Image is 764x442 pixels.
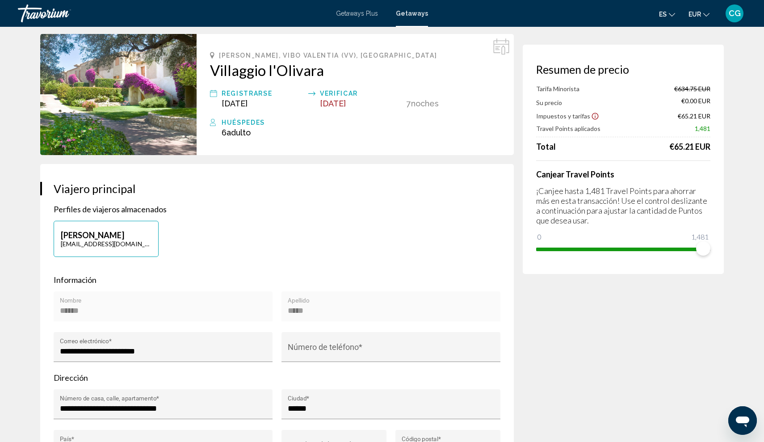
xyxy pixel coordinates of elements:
span: CG [729,9,741,18]
button: Show Taxes and Fees disclaimer [591,112,599,120]
a: Villaggio l'Olivara [210,61,500,79]
span: [PERSON_NAME], Vibo Valentia (VV), [GEOGRAPHIC_DATA] [219,52,437,59]
span: Travel Points aplicados [536,125,600,132]
span: Total [536,142,556,152]
span: €634.75 EUR [674,85,710,93]
span: Su precio [536,99,562,106]
span: €0.00 EUR [681,97,710,107]
button: Change currency [688,8,709,21]
span: [DATE] [320,99,346,108]
span: €65.21 EUR [678,112,710,120]
div: Registrarse [222,88,304,99]
p: [PERSON_NAME] [61,230,151,240]
h3: Resumen de precio [536,63,710,76]
span: es [659,11,667,18]
button: [PERSON_NAME][EMAIL_ADDRESS][DOMAIN_NAME] [54,221,159,257]
button: Show Taxes and Fees breakdown [536,111,599,120]
p: Dirección [54,373,500,383]
span: 1,481 [690,232,710,242]
span: 1,481 [695,125,710,132]
span: 7 [407,99,411,108]
button: Change language [659,8,675,21]
span: [DATE] [222,99,248,108]
p: Perfiles de viajeros almacenados [54,204,500,214]
p: Información [54,275,500,285]
a: Getaways Plus [336,10,378,17]
span: 0 [536,232,543,242]
a: Travorium [18,4,327,22]
div: Verificar [320,88,402,99]
div: Huéspedes [222,117,500,128]
p: ¡Canjee hasta 1,481 Travel Points para ahorrar más en esta transacción! Use el control deslizante... [536,186,710,225]
h3: Viajero principal [54,182,500,195]
span: Tarifa Minorista [536,85,579,93]
span: EUR [688,11,701,18]
span: noches [411,99,439,108]
iframe: Botón para iniciar la ventana de mensajería [728,406,757,435]
h4: Canjear Travel Points [536,169,710,179]
p: [EMAIL_ADDRESS][DOMAIN_NAME] [61,240,151,248]
div: €65.21 EUR [669,142,710,152]
a: Getaways [396,10,428,17]
span: Impuestos y tarifas [536,112,590,120]
button: User Menu [723,4,746,23]
span: 6 [222,128,251,137]
span: Adulto [227,128,251,137]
